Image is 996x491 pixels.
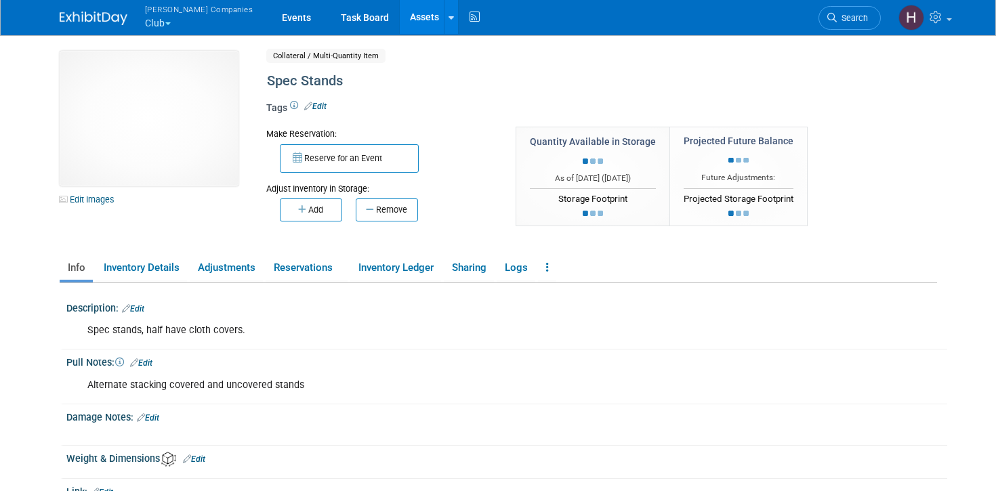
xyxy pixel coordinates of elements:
span: [PERSON_NAME] Companies [145,2,253,16]
span: Search [837,13,868,23]
div: Spec Stands [262,69,844,93]
img: Asset Weight and Dimensions [161,452,176,467]
div: Spec stands, half have cloth covers. [78,317,780,344]
a: Inventory Details [96,256,187,280]
button: Reserve for an Event [280,144,419,173]
a: Inventory Ledger [350,256,441,280]
a: Reservations [266,256,348,280]
span: Collateral / Multi-Quantity Item [266,49,386,63]
button: Add [280,198,342,221]
a: Logs [497,256,535,280]
div: Pull Notes: [66,352,947,370]
div: Weight & Dimensions [66,448,947,467]
div: Make Reservation: [266,127,495,140]
a: Edit [304,102,327,111]
a: Edit [130,358,152,368]
div: As of [DATE] ( ) [530,173,656,184]
div: Tags [266,101,844,124]
a: Adjustments [190,256,263,280]
div: Adjust Inventory in Storage: [266,173,495,195]
a: Edit [183,454,205,464]
div: Description: [66,298,947,316]
a: Search [818,6,881,30]
div: Future Adjustments: [684,172,793,184]
img: View Images [60,51,238,186]
div: Alternate stacking covered and uncovered stands [78,372,780,399]
img: loading... [728,211,749,216]
img: Hannah Rucker [898,5,924,30]
img: loading... [728,158,749,163]
span: [DATE] [604,173,628,183]
div: Quantity Available in Storage [530,135,656,148]
a: Sharing [444,256,494,280]
a: Edit [137,413,159,423]
img: loading... [583,158,603,164]
div: Damage Notes: [66,407,947,425]
img: ExhibitDay [60,12,127,25]
div: Projected Storage Footprint [684,188,793,206]
a: Edit [122,304,144,314]
div: Projected Future Balance [684,134,793,148]
img: loading... [583,211,603,216]
div: Storage Footprint [530,188,656,206]
a: Edit Images [60,191,120,208]
a: Info [60,256,93,280]
button: Remove [356,198,418,221]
